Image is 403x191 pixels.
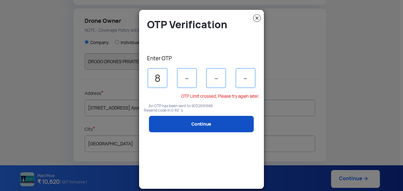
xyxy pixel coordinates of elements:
p: Enter OTP [147,55,259,62]
input: - [148,68,167,88]
h4: OTP Verification [147,18,259,31]
p: Resend code in 0:60 s [144,108,259,113]
p: An OTP has been sent to 9032691666 [149,104,254,108]
img: close [253,14,261,22]
p: OTP Limit crossed, Please try again later. [144,94,259,99]
input: - [236,68,255,88]
input: - [206,68,226,88]
input: - [177,68,197,88]
a: Continue [149,116,254,132]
